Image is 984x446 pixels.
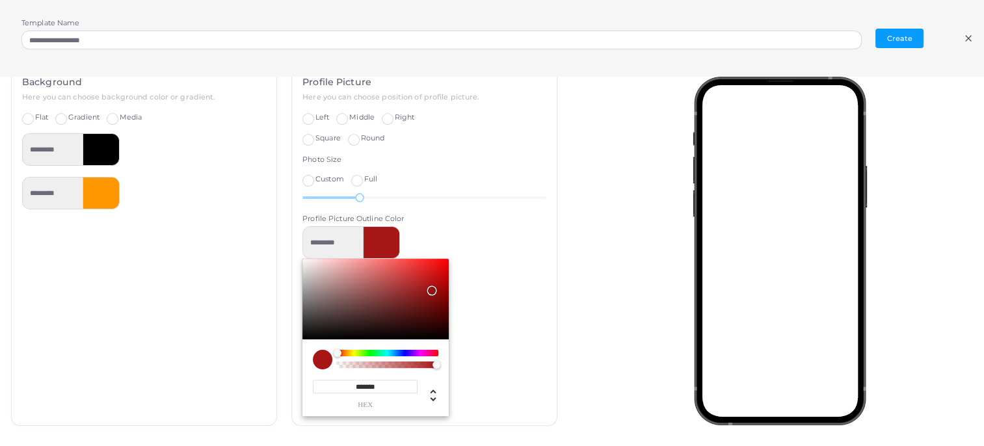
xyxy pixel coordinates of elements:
[68,112,100,122] span: Gradient
[418,380,438,408] div: Change another color definition
[313,401,418,408] span: hex
[315,174,344,183] span: Custom
[360,133,384,142] span: Round
[364,174,377,183] span: Full
[302,93,546,101] h6: Here you can choose position of profile picture.
[35,112,48,122] span: Flat
[22,77,265,88] h4: Background
[349,112,375,122] span: Middle
[395,112,415,122] span: Right
[875,29,924,48] button: Create
[315,133,341,142] span: Square
[21,18,79,29] label: Template Name
[120,112,142,122] span: Media
[302,214,404,224] label: Profile Picture Outline Color
[315,112,329,122] span: Left
[313,350,332,369] div: current color is #A61616
[302,155,341,165] label: Photo Size
[22,93,265,101] h6: Here you can choose background color or gradient.
[302,77,546,88] h4: Profile Picture
[302,259,449,416] div: Chrome color picker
